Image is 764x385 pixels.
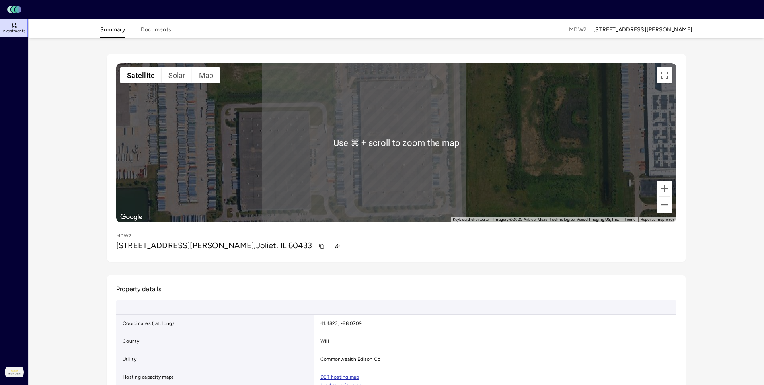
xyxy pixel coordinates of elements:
[116,332,314,350] td: County
[314,350,699,368] td: Commonwealth Edison Co
[162,67,192,83] button: Show solar potential
[116,315,314,332] td: Coordinates (lat, long)
[657,67,672,83] button: Toggle fullscreen view
[118,212,144,222] img: Google
[116,284,676,294] h2: Property details
[657,181,672,196] button: Zoom in
[657,197,672,213] button: Zoom out
[100,25,125,38] button: Summary
[641,217,674,222] a: Report a map error
[118,212,144,222] a: Open this area in Google Maps (opens a new window)
[116,241,256,250] span: [STREET_ADDRESS][PERSON_NAME],
[569,25,586,34] span: MDW2
[314,315,699,332] td: 41.4823, -88.0709
[2,29,25,33] span: Investments
[116,350,314,368] td: Utility
[100,21,171,38] div: tabs
[256,241,312,250] span: Joliet, IL 60433
[493,217,619,222] span: Imagery ©2025 Airbus, Maxar Technologies, Vexcel Imaging US, Inc.
[5,363,24,382] img: Wunder
[116,232,131,240] p: MDW2
[192,67,220,83] button: Show street map
[593,25,692,34] div: [STREET_ADDRESS][PERSON_NAME]
[453,217,489,222] button: Keyboard shortcuts
[624,217,635,222] a: Terms
[314,332,699,350] td: Will
[320,375,359,380] a: DER hosting map
[120,67,162,83] button: Show satellite imagery
[141,25,171,38] button: Documents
